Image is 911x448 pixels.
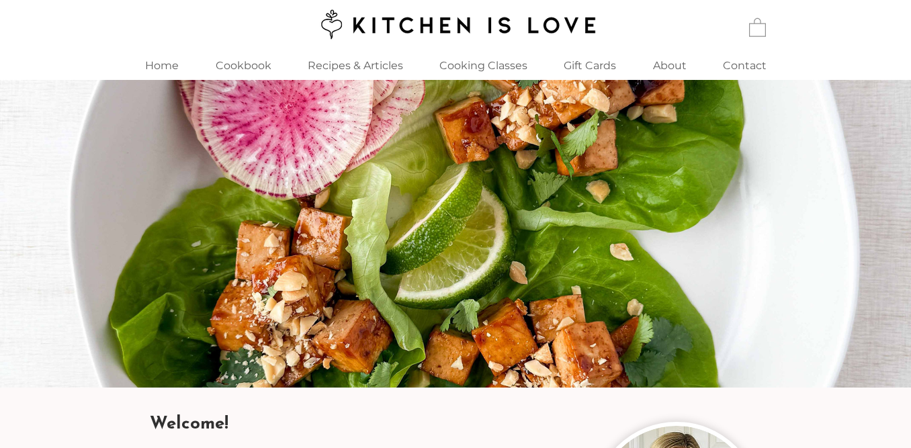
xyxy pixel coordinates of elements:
nav: Site [126,51,785,80]
p: Cooking Classes [433,51,534,80]
div: LOGO transparent 2025.png [312,7,599,41]
span: Welcome! [150,415,228,433]
p: Cookbook [209,51,278,80]
p: Home [138,51,185,80]
a: Contact [705,51,785,80]
p: About [646,51,693,80]
a: Gift Cards [545,51,634,80]
p: Gift Cards [557,51,623,80]
img: Kitchen is Love logo [312,7,599,41]
a: About [634,51,705,80]
p: Recipes & Articles [301,51,410,80]
a: Cookbook [198,51,289,80]
a: Home [126,51,198,80]
div: Cooking Classes [421,51,545,80]
a: Recipes & Articles [289,51,421,80]
p: Contact [716,51,773,80]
